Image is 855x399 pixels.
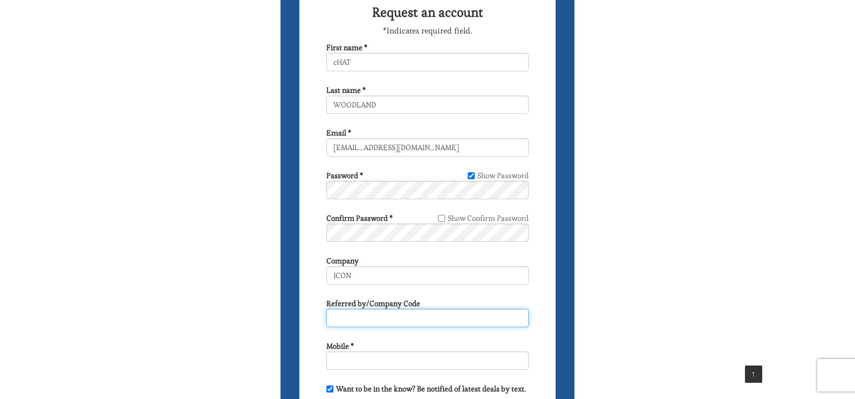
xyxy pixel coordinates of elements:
[326,5,529,19] h2: Request an account
[326,170,363,181] label: Password *
[326,25,529,37] p: *Indicates required field.
[468,172,475,179] input: Show Password
[326,213,393,224] label: Confirm Password *
[326,255,359,266] label: Company
[468,170,529,181] label: Show Password
[326,85,366,96] label: Last name *
[326,386,333,393] input: Want to be in the know? Be notified of latest deals by text.
[326,42,367,53] label: First name *
[438,213,529,224] label: Show Confirm Password
[326,298,420,309] label: Referred by/Company Code
[326,127,351,138] label: Email *
[745,366,762,383] a: ↑
[326,341,354,351] label: Mobile *
[438,215,445,222] input: Show Confirm Password
[326,383,526,394] label: Want to be in the know? Be notified of latest deals by text.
